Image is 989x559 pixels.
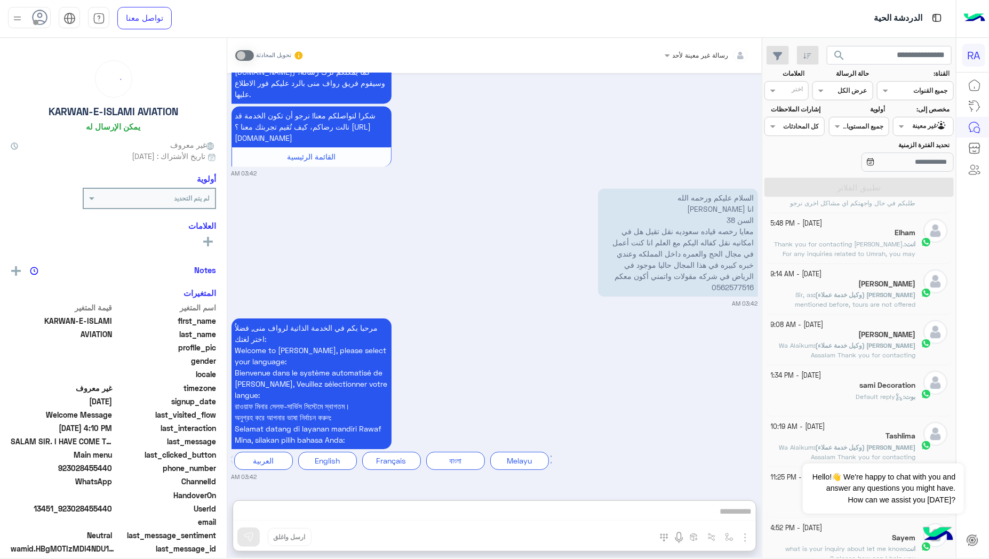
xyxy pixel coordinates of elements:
h6: المتغيرات [184,288,216,298]
span: last_visited_flow [115,409,217,420]
span: Thank you for contacting Rawaf Mina. For any inquiries related to Umrah, you may reach us via ema... [774,240,915,277]
span: last_clicked_button [115,449,217,460]
span: غير معروف [170,139,216,150]
img: tab [93,12,105,25]
span: last_message_id [119,543,216,554]
span: null [11,490,113,501]
div: loading... [98,63,129,94]
div: العربية [234,452,293,469]
img: WhatsApp [921,288,931,298]
span: null [11,369,113,380]
label: حالة الرسالة [814,69,869,78]
div: Français [362,452,421,469]
span: بوت [905,393,915,401]
span: انت [906,545,915,553]
small: [DATE] - 9:14 AM [771,269,822,279]
span: search [833,49,846,62]
button: تطبيق الفلاتر [764,178,954,197]
span: Hello!👋 We're happy to chat with you and answer any questions you might have. How can we assist y... [803,464,963,514]
h6: Notes [194,265,216,275]
span: Default reply [856,393,903,401]
h5: Salman [858,330,915,339]
img: hulul-logo.png [920,516,957,554]
span: last_message_sentiment [115,530,217,541]
h6: العلامات [11,221,216,230]
span: انت [906,240,915,248]
a: تواصل معنا [117,7,172,29]
img: defaultAdmin.png [923,219,947,243]
span: last_interaction [115,422,217,434]
span: SALAM SIR. I HAVE COME TO KNOW THAT THE PACKAGES FOR D CATEGORY HAS BEEN FINALIZED @ USD 4500 AND... [11,436,113,447]
small: [DATE] - 9:08 AM [771,320,824,330]
h5: Elham [895,228,915,237]
div: বাংলা [426,452,485,469]
p: 4/10/2025, 3:42 AM [232,106,392,147]
p: 4/10/2025, 3:42 AM [232,318,392,449]
span: Welcome Message [11,409,113,420]
button: search [827,46,853,69]
span: 923028455440 [11,462,113,474]
b: : [904,240,915,248]
span: locale [115,369,217,380]
img: WhatsApp [921,541,931,552]
img: profile [11,12,24,25]
img: defaultAdmin.png [923,269,947,293]
label: تحديد الفترة الزمنية [830,140,950,150]
span: gender [115,355,217,366]
h6: يمكن الإرسال له [86,122,141,131]
small: [DATE] - 5:48 PM [771,219,823,229]
img: WhatsApp [921,338,931,349]
span: القائمة الرئيسية [287,152,336,161]
small: 03:42 AM [232,473,257,481]
span: phone_number [115,462,217,474]
span: غير معروف [11,382,113,394]
img: defaultAdmin.png [923,371,947,395]
div: Melayu [490,452,549,469]
span: 13451_923028455440 [11,503,113,514]
label: إشارات الملاحظات [765,105,820,114]
span: تاريخ الأشتراك : [DATE] [132,150,205,162]
a: tab [88,7,109,29]
img: Logo [964,7,985,29]
img: tab [930,11,944,25]
img: defaultAdmin.png [923,320,947,344]
span: 2025-10-03T13:10:35.368Z [11,422,113,434]
span: last_name [115,329,217,340]
span: AVIATION [11,329,113,340]
span: null [11,355,113,366]
small: 03:42 AM [732,299,758,308]
img: WhatsApp [921,237,931,247]
span: wamid.HBgMOTIzMDI4NDU1NDQwFQIAEhggQTU5M0ZDQjJCMzc1RDA3ODkzODVFMTM1QzgwRjU3MzcA [11,543,117,554]
img: defaultAdmin.png [923,422,947,446]
span: Main menu [11,449,113,460]
small: [DATE] - 11:25 PM [771,473,824,483]
label: أولوية [830,105,885,114]
span: first_name [115,315,217,326]
b: لم يتم التحديد [174,194,210,202]
span: last_message [115,436,217,447]
img: add [11,266,21,276]
span: timezone [115,382,217,394]
small: 03:42 AM [232,169,257,178]
img: notes [30,267,38,275]
span: 2025-07-19T15:23:44.255Z [11,396,113,407]
span: شكرا لتواصلكم معنا، تم تعديل الايميل بناء على طلبكم في حال واجهتكم أي مشاكل أخرى نرجو التواصل معن... [779,189,915,217]
span: email [115,516,217,528]
span: [PERSON_NAME] (وكيل خدمة عملاء) [815,341,915,349]
span: ChannelId [115,476,217,487]
h6: أولوية [197,174,216,183]
b: : [904,545,915,553]
small: [DATE] - 1:34 PM [771,371,821,381]
h5: Reza [858,279,915,289]
b: : [813,341,915,349]
span: قيمة المتغير [11,302,113,313]
span: رسالة غير معينة لأحد [673,51,729,59]
b: : [903,393,915,401]
h5: sami Decoration [859,381,915,390]
img: tab [63,12,76,25]
span: شكرا لتواصلكم معنا! نرجو أن تكون الخدمة قد نالت رضاكم، كيف تُقيم تجربتك معنا ؟ [URL][DOMAIN_NAME] [235,111,376,142]
span: null [11,516,113,528]
small: تحويل المحادثة [256,51,291,60]
p: الدردشة الحية [874,11,922,26]
span: 2 [11,476,113,487]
